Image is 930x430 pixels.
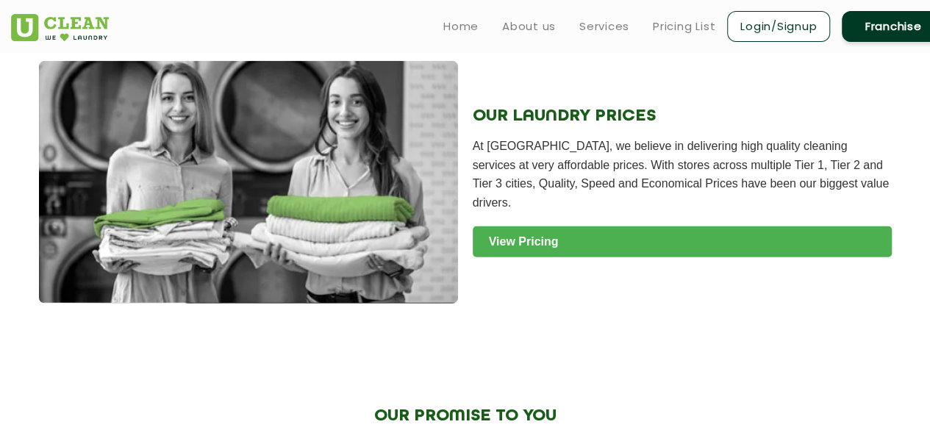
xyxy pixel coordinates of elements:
[653,18,715,35] a: Pricing List
[473,226,892,257] a: View Pricing
[473,107,892,126] h2: OUR LAUNDRY PRICES
[39,61,458,304] img: Laundry Service
[727,11,830,42] a: Login/Signup
[502,18,556,35] a: About us
[11,14,109,41] img: UClean Laundry and Dry Cleaning
[579,18,629,35] a: Services
[143,406,787,426] h2: OUR PROMISE TO YOU
[473,137,892,212] p: At [GEOGRAPHIC_DATA], we believe in delivering high quality cleaning services at very affordable ...
[443,18,479,35] a: Home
